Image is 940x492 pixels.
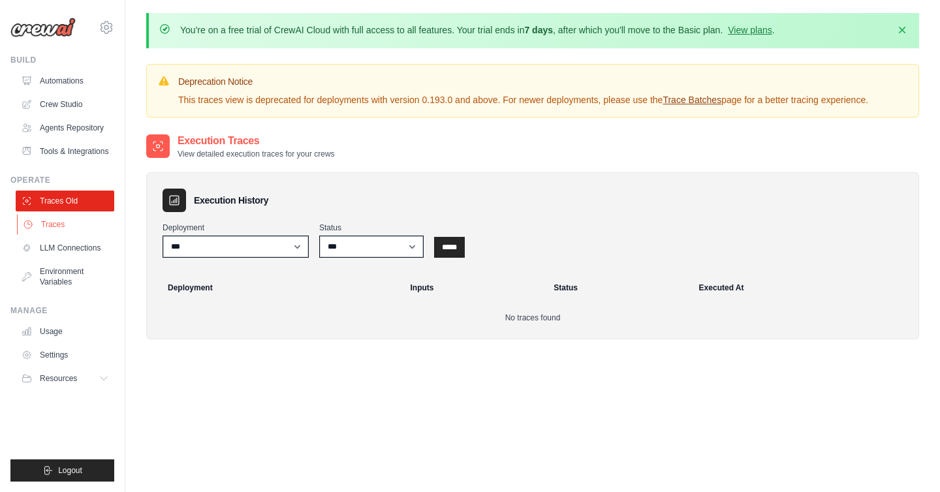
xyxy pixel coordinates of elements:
th: Deployment [152,273,403,302]
th: Inputs [403,273,546,302]
a: Usage [16,321,114,342]
label: Status [319,223,424,233]
img: Logo [10,18,76,37]
div: Build [10,55,114,65]
p: View detailed execution traces for your crews [178,149,335,159]
a: Trace Batches [663,95,721,105]
button: Resources [16,368,114,389]
a: Traces Old [16,191,114,211]
span: Resources [40,373,77,384]
p: You're on a free trial of CrewAI Cloud with full access to all features. Your trial ends in , aft... [180,23,775,37]
h3: Execution History [194,194,268,207]
div: Manage [10,305,114,316]
span: Logout [58,465,82,476]
label: Deployment [163,223,309,233]
strong: 7 days [524,25,553,35]
p: This traces view is deprecated for deployments with version 0.193.0 and above. For newer deployme... [178,93,868,106]
a: Agents Repository [16,117,114,138]
h2: Execution Traces [178,133,335,149]
a: Tools & Integrations [16,141,114,162]
a: Traces [17,214,116,235]
a: Crew Studio [16,94,114,115]
div: Operate [10,175,114,185]
a: LLM Connections [16,238,114,258]
a: Settings [16,345,114,365]
p: No traces found [163,313,903,323]
th: Executed At [691,273,913,302]
button: Logout [10,459,114,482]
th: Status [546,273,691,302]
h3: Deprecation Notice [178,75,868,88]
a: Environment Variables [16,261,114,292]
a: Automations [16,70,114,91]
a: View plans [728,25,772,35]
